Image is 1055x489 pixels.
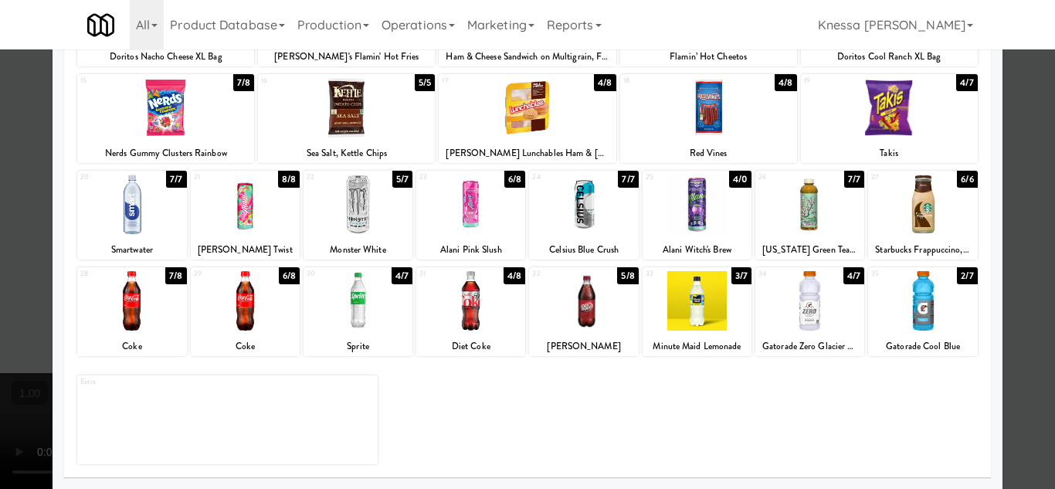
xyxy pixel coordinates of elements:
[956,74,977,91] div: 4/7
[80,337,184,356] div: Coke
[304,267,412,356] div: 304/7Sprite
[261,74,347,87] div: 16
[441,144,613,163] div: [PERSON_NAME] Lunchables Ham & [PERSON_NAME] with Crackers #522
[643,267,751,356] div: 333/7Minute Maid Lemonade
[260,47,433,66] div: [PERSON_NAME]'s Flamin' Hot Fries
[801,144,978,163] div: Takis
[529,171,638,260] div: 247/7Celsius Blue Crush
[80,74,166,87] div: 15
[504,171,525,188] div: 6/8
[622,144,795,163] div: Red Vines
[80,267,132,280] div: 28
[844,171,864,188] div: 7/7
[868,171,977,260] div: 276/6Starbucks Frappuccino, Mocha
[442,74,527,87] div: 17
[392,267,412,284] div: 4/7
[618,171,638,188] div: 7/7
[419,240,523,260] div: Alani Pink Slush
[77,375,377,464] div: Extra
[531,240,636,260] div: Celsius Blue Crush
[804,74,890,87] div: 19
[258,144,435,163] div: Sea Salt, Kettle Chips
[871,267,923,280] div: 35
[191,337,300,356] div: Coke
[77,171,186,260] div: 207/7Smartwater
[755,240,864,260] div: [US_STATE] Green Tea with [MEDICAL_DATA] and Honey
[415,74,435,91] div: 5/5
[258,74,435,163] div: 165/5Sea Salt, Kettle Chips
[258,47,435,66] div: [PERSON_NAME]'s Flamin' Hot Fries
[758,337,862,356] div: Gatorade Zero Glacier Cherry
[87,12,114,39] img: Micromart
[870,240,975,260] div: Starbucks Frappuccino, Mocha
[306,240,410,260] div: Monster White
[80,240,184,260] div: Smartwater
[304,171,412,260] div: 225/7Monster White
[620,74,797,163] div: 184/8Red Vines
[755,171,864,260] div: 267/7[US_STATE] Green Tea with [MEDICAL_DATA] and Honey
[307,171,358,184] div: 22
[758,240,862,260] div: [US_STATE] Green Tea with [MEDICAL_DATA] and Honey
[416,267,525,356] div: 314/8Diet Coke
[392,171,412,188] div: 5/7
[871,171,923,184] div: 27
[77,144,254,163] div: Nerds Gummy Clusters Rainbow
[623,74,709,87] div: 18
[529,267,638,356] div: 325/8[PERSON_NAME]
[77,337,186,356] div: Coke
[758,267,810,280] div: 34
[77,74,254,163] div: 157/8Nerds Gummy Clusters Rainbow
[166,171,186,188] div: 7/7
[194,171,246,184] div: 21
[416,337,525,356] div: Diet Coke
[439,144,616,163] div: [PERSON_NAME] Lunchables Ham & [PERSON_NAME] with Crackers #522
[755,337,864,356] div: Gatorade Zero Glacier Cherry
[233,74,254,91] div: 7/8
[80,144,252,163] div: Nerds Gummy Clusters Rainbow
[260,144,433,163] div: Sea Salt, Kettle Chips
[529,337,638,356] div: [PERSON_NAME]
[594,74,616,91] div: 4/8
[80,47,252,66] div: Doritos Nacho Cheese XL Bag
[532,171,584,184] div: 24
[755,267,864,356] div: 344/7Gatorade Zero Glacier Cherry
[504,267,525,284] div: 4/8
[868,337,977,356] div: Gatorade Cool Blue
[191,267,300,356] div: 296/8Coke
[306,337,410,356] div: Sprite
[278,171,300,188] div: 8/8
[620,144,797,163] div: Red Vines
[868,267,977,356] div: 352/7Gatorade Cool Blue
[868,240,977,260] div: Starbucks Frappuccino, Mocha
[416,171,525,260] div: 236/8Alani Pink Slush
[645,337,749,356] div: Minute Maid Lemonade
[419,267,471,280] div: 31
[416,240,525,260] div: Alani Pink Slush
[643,337,751,356] div: Minute Maid Lemonade
[870,337,975,356] div: Gatorade Cool Blue
[80,171,132,184] div: 20
[77,240,186,260] div: Smartwater
[304,240,412,260] div: Monster White
[419,171,471,184] div: 23
[801,47,978,66] div: Doritos Cool Ranch XL Bag
[191,171,300,260] div: 218/8[PERSON_NAME] Twist
[441,47,613,66] div: Ham & Cheese Sandwich on Multigrain, Fresh & Ready
[729,171,751,188] div: 4/0
[643,240,751,260] div: Alani Witch's Brew
[646,171,697,184] div: 25
[622,47,795,66] div: Flamin’ Hot Cheetos
[803,144,975,163] div: Takis
[731,267,751,284] div: 3/7
[279,267,300,284] div: 6/8
[646,267,697,280] div: 33
[193,337,297,356] div: Coke
[419,337,523,356] div: Diet Coke
[191,240,300,260] div: [PERSON_NAME] Twist
[620,47,797,66] div: Flamin’ Hot Cheetos
[957,267,977,284] div: 2/7
[439,74,616,163] div: 174/8[PERSON_NAME] Lunchables Ham & [PERSON_NAME] with Crackers #522
[307,267,358,280] div: 30
[77,267,186,356] div: 287/8Coke
[645,240,749,260] div: Alani Witch's Brew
